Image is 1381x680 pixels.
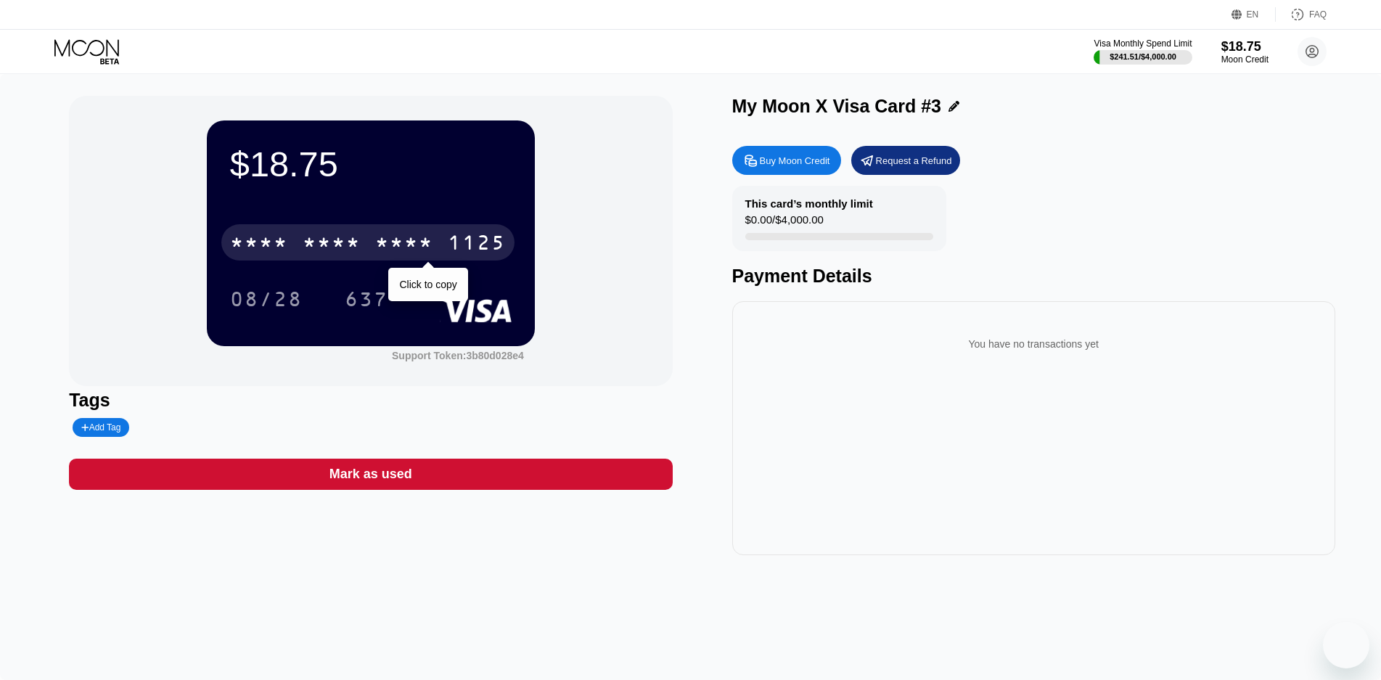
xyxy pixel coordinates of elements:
div: FAQ [1276,7,1327,22]
div: EN [1247,9,1259,20]
div: Buy Moon Credit [760,155,830,167]
div: Visa Monthly Spend Limit [1094,38,1192,49]
div: Support Token:3b80d028e4 [392,350,524,361]
div: FAQ [1309,9,1327,20]
div: Payment Details [732,266,1335,287]
div: You have no transactions yet [744,324,1324,364]
iframe: Button to launch messaging window [1323,622,1369,668]
div: Click to copy [399,279,456,290]
div: 08/28 [219,281,314,317]
div: My Moon X Visa Card #3 [732,96,942,117]
div: This card’s monthly limit [745,197,873,210]
div: Add Tag [73,418,129,437]
div: EN [1232,7,1276,22]
div: 637 [334,281,399,317]
div: $241.51 / $4,000.00 [1110,52,1176,61]
div: Mark as used [69,459,672,490]
div: Support Token: 3b80d028e4 [392,350,524,361]
div: $0.00 / $4,000.00 [745,213,824,233]
div: Mark as used [329,466,412,483]
div: $18.75Moon Credit [1221,39,1269,65]
div: $18.75 [230,144,512,184]
div: Request a Refund [876,155,952,167]
div: Visa Monthly Spend Limit$241.51/$4,000.00 [1094,38,1192,65]
div: 08/28 [230,290,303,313]
div: Tags [69,390,672,411]
div: 637 [345,290,388,313]
div: Moon Credit [1221,54,1269,65]
div: Buy Moon Credit [732,146,841,175]
div: Request a Refund [851,146,960,175]
div: $18.75 [1221,39,1269,54]
div: 1125 [448,233,506,256]
div: Add Tag [81,422,120,433]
